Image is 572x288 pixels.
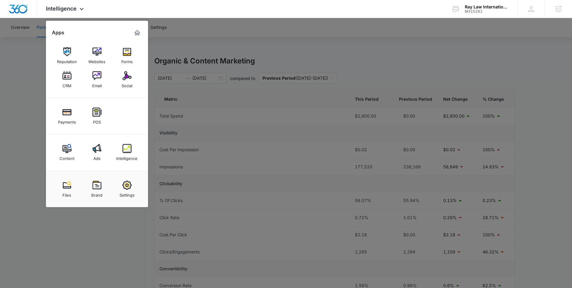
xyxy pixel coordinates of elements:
div: Websites [88,56,105,64]
div: Brand [91,190,102,198]
a: Content [56,141,78,164]
div: account name [465,5,509,9]
img: tab_keywords_by_traffic_grey.svg [60,35,65,40]
a: Intelligence [116,141,138,164]
div: Social [122,80,132,88]
a: Ads [86,141,108,164]
div: Domain Overview [23,35,54,39]
div: Email [92,80,102,88]
div: Content [59,153,74,161]
a: Files [56,178,78,201]
div: Intelligence [116,153,138,161]
div: Domain: [DOMAIN_NAME] [16,16,66,20]
div: Ads [93,153,101,161]
div: account id [465,9,509,14]
a: Payments [56,105,78,127]
div: Forms [121,56,133,64]
div: Keywords by Traffic [66,35,101,39]
div: POS [93,117,101,124]
h2: Apps [52,30,64,35]
a: CRM [56,68,78,91]
a: Settings [116,178,138,201]
div: Settings [120,190,135,198]
img: website_grey.svg [10,16,14,20]
div: Reputation [57,56,77,64]
div: CRM [62,80,71,88]
img: logo_orange.svg [10,10,14,14]
a: Social [116,68,138,91]
img: tab_domain_overview_orange.svg [16,35,21,40]
a: Email [86,68,108,91]
a: Forms [116,44,138,67]
a: POS [86,105,108,127]
a: Websites [86,44,108,67]
div: v 4.0.25 [17,10,29,14]
a: Reputation [56,44,78,67]
span: Intelligence [46,5,77,12]
div: Files [62,190,71,198]
a: Brand [86,178,108,201]
a: Marketing 360® Dashboard [132,28,142,38]
div: Payments [58,117,76,124]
